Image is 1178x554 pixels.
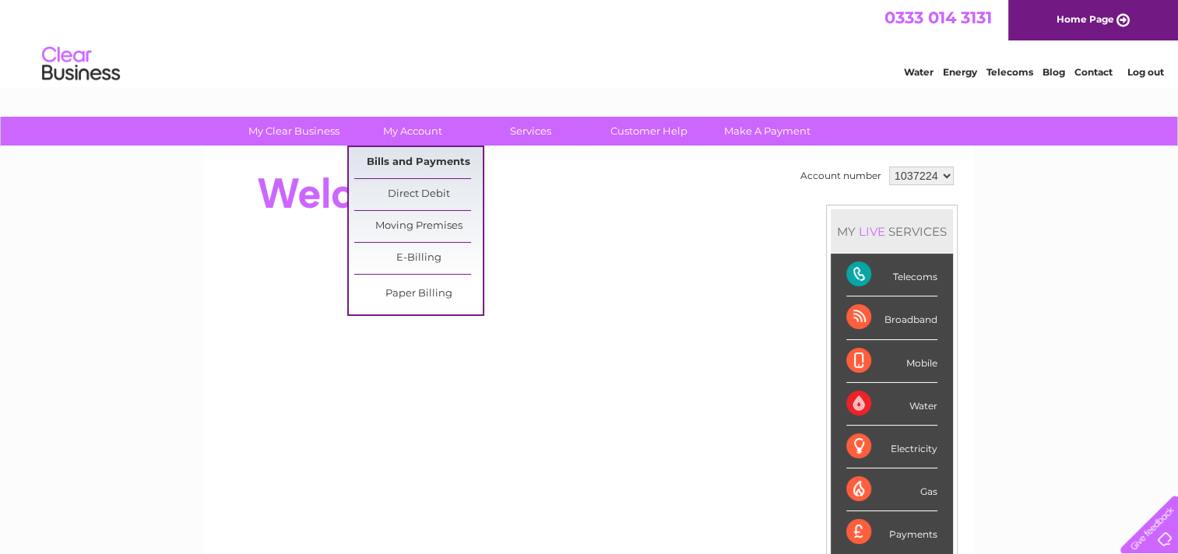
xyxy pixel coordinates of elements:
div: Mobile [846,340,937,383]
div: LIVE [856,224,888,239]
div: Telecoms [846,254,937,296]
a: Customer Help [585,117,713,146]
td: Account number [796,163,885,189]
div: Water [846,383,937,426]
a: My Clear Business [230,117,358,146]
a: Telecoms [986,66,1033,78]
a: Contact [1074,66,1113,78]
a: Log out [1127,66,1163,78]
div: Electricity [846,426,937,468]
div: Payments [846,511,937,553]
a: Moving Premises [354,211,483,242]
img: logo.png [41,40,121,88]
a: Services [466,117,595,146]
a: Water [904,66,934,78]
div: Clear Business is a trading name of Verastar Limited (registered in [GEOGRAPHIC_DATA] No. 3667643... [222,9,958,75]
a: Blog [1043,66,1065,78]
a: E-Billing [354,243,483,274]
a: Energy [943,66,977,78]
div: MY SERVICES [831,209,953,254]
a: Bills and Payments [354,147,483,178]
a: My Account [348,117,476,146]
a: Direct Debit [354,179,483,210]
a: Paper Billing [354,279,483,310]
a: Make A Payment [703,117,832,146]
div: Broadband [846,296,937,339]
div: Gas [846,468,937,511]
a: 0333 014 3131 [884,8,992,27]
